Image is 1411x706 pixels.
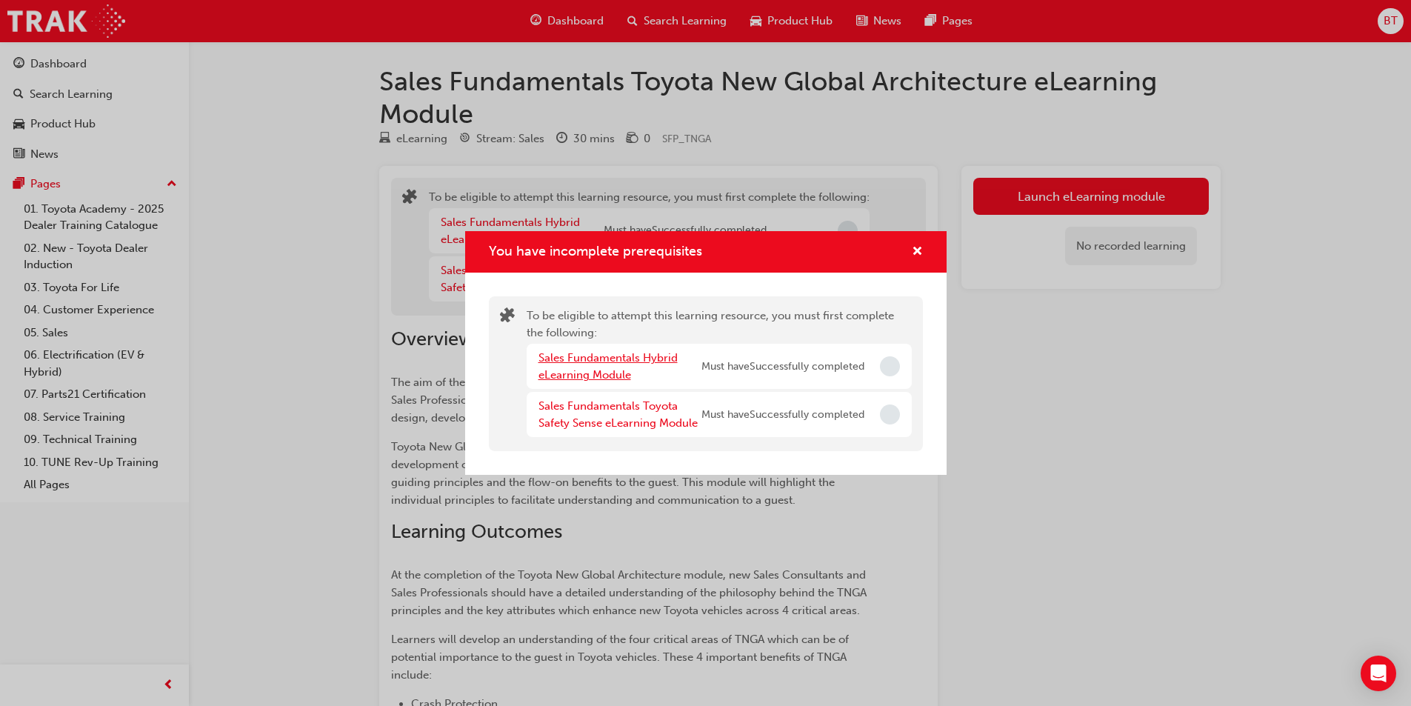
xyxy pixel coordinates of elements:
div: You have incomplete prerequisites [465,231,947,476]
span: puzzle-icon [500,309,515,326]
a: Sales Fundamentals Toyota Safety Sense eLearning Module [538,399,698,430]
span: Incomplete [880,356,900,376]
span: You have incomplete prerequisites [489,243,702,259]
div: Open Intercom Messenger [1361,656,1396,691]
span: Must have Successfully completed [701,407,864,424]
button: cross-icon [912,243,923,262]
span: cross-icon [912,246,923,259]
span: Incomplete [880,404,900,424]
div: To be eligible to attempt this learning resource, you must first complete the following: [527,307,912,440]
a: Sales Fundamentals Hybrid eLearning Module [538,351,678,382]
span: Must have Successfully completed [701,359,864,376]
